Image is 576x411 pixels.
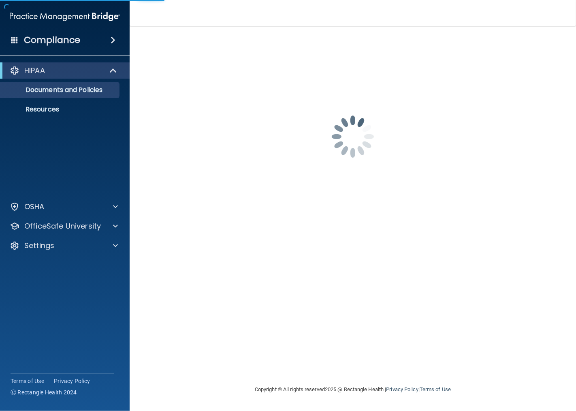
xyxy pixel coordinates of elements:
[10,66,117,75] a: HIPAA
[11,388,77,396] span: Ⓒ Rectangle Health 2024
[420,386,451,392] a: Terms of Use
[10,9,120,25] img: PMB logo
[10,202,118,212] a: OSHA
[24,66,45,75] p: HIPAA
[5,105,116,113] p: Resources
[54,377,90,385] a: Privacy Policy
[24,34,80,46] h4: Compliance
[10,221,118,231] a: OfficeSafe University
[24,241,54,250] p: Settings
[312,96,393,177] img: spinner.e123f6fc.gif
[11,377,44,385] a: Terms of Use
[5,86,116,94] p: Documents and Policies
[24,202,45,212] p: OSHA
[386,386,418,392] a: Privacy Policy
[24,221,101,231] p: OfficeSafe University
[10,241,118,250] a: Settings
[205,377,501,402] div: Copyright © All rights reserved 2025 @ Rectangle Health | |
